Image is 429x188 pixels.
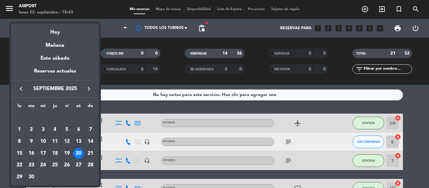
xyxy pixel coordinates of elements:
span: septiembre 2025 [27,85,83,93]
div: 21 [85,148,96,159]
td: 28 de septiembre de 2025 [84,159,96,171]
div: 11 [50,136,60,147]
td: 6 de septiembre de 2025 [73,124,85,136]
td: 2 de septiembre de 2025 [25,124,37,136]
div: Mañana [11,37,99,50]
td: 17 de septiembre de 2025 [37,148,49,159]
i: keyboard_arrow_left [17,85,25,93]
div: 23 [26,160,37,171]
td: 24 de septiembre de 2025 [37,159,49,171]
div: 6 [73,124,84,135]
div: 26 [62,160,72,171]
div: 14 [85,136,96,147]
td: 13 de septiembre de 2025 [73,136,85,148]
td: 23 de septiembre de 2025 [25,159,37,171]
td: 7 de septiembre de 2025 [84,124,96,136]
td: SEP. [14,112,96,124]
div: 8 [14,136,25,147]
td: 25 de septiembre de 2025 [49,159,61,171]
div: 22 [14,160,25,171]
td: 4 de septiembre de 2025 [49,124,61,136]
td: 21 de septiembre de 2025 [84,148,96,159]
div: 5 [62,124,72,135]
div: 24 [38,160,48,171]
i: keyboard_arrow_right [85,85,93,93]
th: viernes [61,102,73,112]
button: keyboard_arrow_left [15,85,27,93]
td: 30 de septiembre de 2025 [25,171,37,183]
td: 14 de septiembre de 2025 [84,136,96,148]
td: 8 de septiembre de 2025 [14,136,25,148]
td: 12 de septiembre de 2025 [61,136,73,148]
td: 3 de septiembre de 2025 [37,124,49,136]
div: 17 [38,148,48,159]
div: 10 [38,136,48,147]
div: 16 [26,148,37,159]
th: lunes [14,102,25,112]
div: 9 [26,136,37,147]
td: 20 de septiembre de 2025 [73,148,85,159]
th: domingo [84,102,96,112]
th: sábado [73,102,85,112]
td: 5 de septiembre de 2025 [61,124,73,136]
div: Hoy [11,24,99,36]
div: 13 [73,136,84,147]
div: 29 [14,172,25,182]
td: 1 de septiembre de 2025 [14,124,25,136]
div: 3 [38,124,48,135]
div: Reservas actuales [11,67,99,80]
td: 11 de septiembre de 2025 [49,136,61,148]
div: 19 [62,148,72,159]
td: 9 de septiembre de 2025 [25,136,37,148]
div: 4 [50,124,60,135]
td: 27 de septiembre de 2025 [73,159,85,171]
div: 20 [73,148,84,159]
td: 10 de septiembre de 2025 [37,136,49,148]
div: 2 [26,124,37,135]
div: Este sábado [11,50,99,67]
th: jueves [49,102,61,112]
div: 28 [85,160,96,171]
button: keyboard_arrow_right [83,85,95,93]
div: 1 [14,124,25,135]
td: 22 de septiembre de 2025 [14,159,25,171]
div: 27 [73,160,84,171]
td: 19 de septiembre de 2025 [61,148,73,159]
td: 26 de septiembre de 2025 [61,159,73,171]
div: 12 [62,136,72,147]
th: miércoles [37,102,49,112]
td: 29 de septiembre de 2025 [14,171,25,183]
td: 16 de septiembre de 2025 [25,148,37,159]
div: 18 [50,148,60,159]
td: 18 de septiembre de 2025 [49,148,61,159]
td: 15 de septiembre de 2025 [14,148,25,159]
div: 30 [26,172,37,182]
div: 7 [85,124,96,135]
th: martes [25,102,37,112]
div: 25 [50,160,60,171]
div: 15 [14,148,25,159]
